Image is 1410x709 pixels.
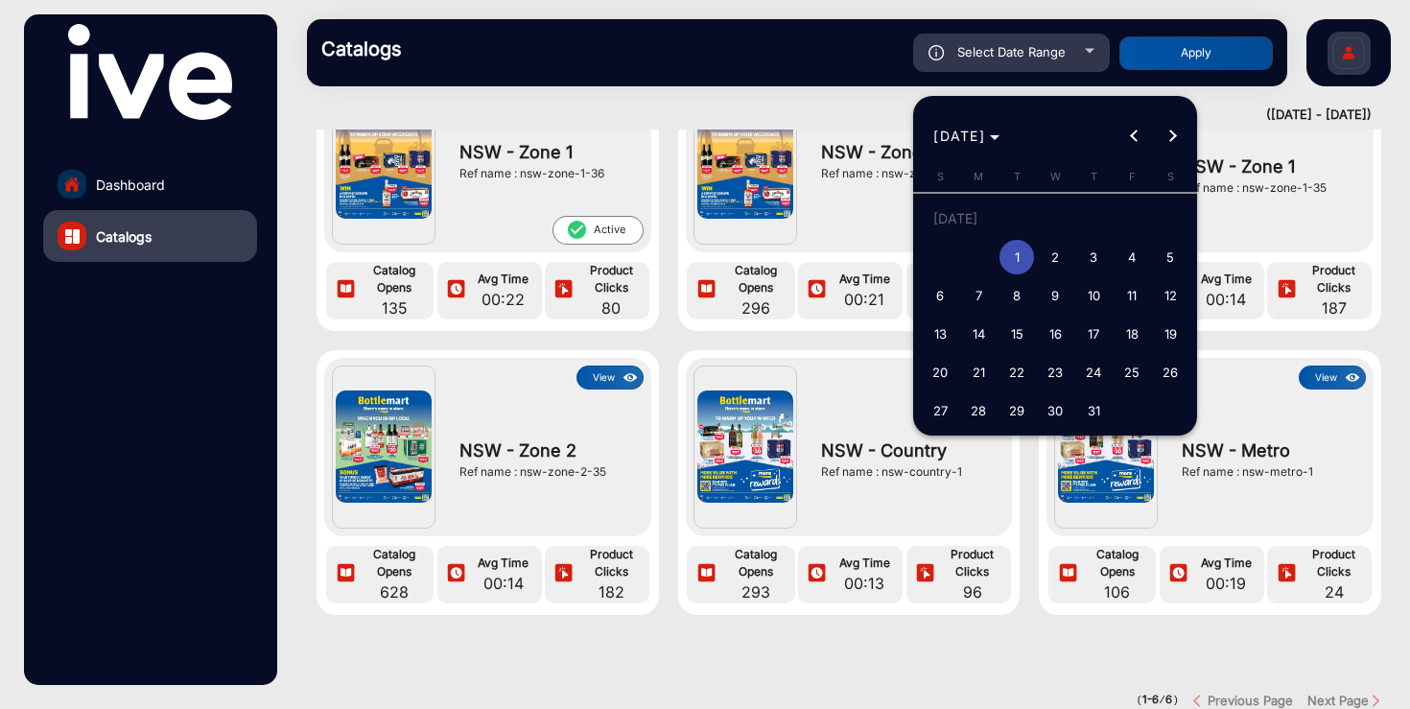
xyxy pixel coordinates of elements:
[961,393,996,428] span: 28
[1074,353,1113,391] button: July 24, 2025
[959,315,998,353] button: July 14, 2025
[1091,170,1097,183] span: T
[1036,353,1074,391] button: July 23, 2025
[1036,315,1074,353] button: July 16, 2025
[1014,170,1021,183] span: T
[937,170,944,183] span: S
[1050,170,1061,183] span: W
[923,393,957,428] span: 27
[923,278,957,313] span: 6
[1115,317,1149,351] span: 18
[1074,315,1113,353] button: July 17, 2025
[959,391,998,430] button: July 28, 2025
[1151,276,1189,315] button: July 12, 2025
[1154,117,1192,155] button: Next month
[1038,393,1072,428] span: 30
[1151,238,1189,276] button: July 5, 2025
[1076,278,1111,313] span: 10
[1036,238,1074,276] button: July 2, 2025
[1074,391,1113,430] button: July 31, 2025
[933,128,985,144] span: [DATE]
[999,278,1034,313] span: 8
[1167,170,1174,183] span: S
[1113,353,1151,391] button: July 25, 2025
[1153,317,1187,351] span: 19
[961,278,996,313] span: 7
[1074,238,1113,276] button: July 3, 2025
[926,119,1007,154] button: Choose month and year
[1153,240,1187,274] span: 5
[921,391,959,430] button: July 27, 2025
[1036,391,1074,430] button: July 30, 2025
[998,391,1036,430] button: July 29, 2025
[921,200,1189,238] td: [DATE]
[921,353,959,391] button: July 20, 2025
[1038,240,1072,274] span: 2
[1151,315,1189,353] button: July 19, 2025
[1076,393,1111,428] span: 31
[923,317,957,351] span: 13
[1038,355,1072,390] span: 23
[1151,353,1189,391] button: July 26, 2025
[1074,276,1113,315] button: July 10, 2025
[998,353,1036,391] button: July 22, 2025
[999,355,1034,390] span: 22
[998,276,1036,315] button: July 8, 2025
[1076,355,1111,390] span: 24
[999,393,1034,428] span: 29
[1115,278,1149,313] span: 11
[959,353,998,391] button: July 21, 2025
[1038,278,1072,313] span: 9
[1113,315,1151,353] button: July 18, 2025
[1113,238,1151,276] button: July 4, 2025
[1076,317,1111,351] span: 17
[999,240,1034,274] span: 1
[1076,240,1111,274] span: 3
[1153,278,1187,313] span: 12
[1038,317,1072,351] span: 16
[1115,355,1149,390] span: 25
[1116,117,1154,155] button: Previous month
[961,355,996,390] span: 21
[921,276,959,315] button: July 6, 2025
[1153,355,1187,390] span: 26
[1036,276,1074,315] button: July 9, 2025
[1129,170,1136,183] span: F
[998,315,1036,353] button: July 15, 2025
[974,170,983,183] span: M
[959,276,998,315] button: July 7, 2025
[923,355,957,390] span: 20
[961,317,996,351] span: 14
[998,238,1036,276] button: July 1, 2025
[999,317,1034,351] span: 15
[1113,276,1151,315] button: July 11, 2025
[921,315,959,353] button: July 13, 2025
[1115,240,1149,274] span: 4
